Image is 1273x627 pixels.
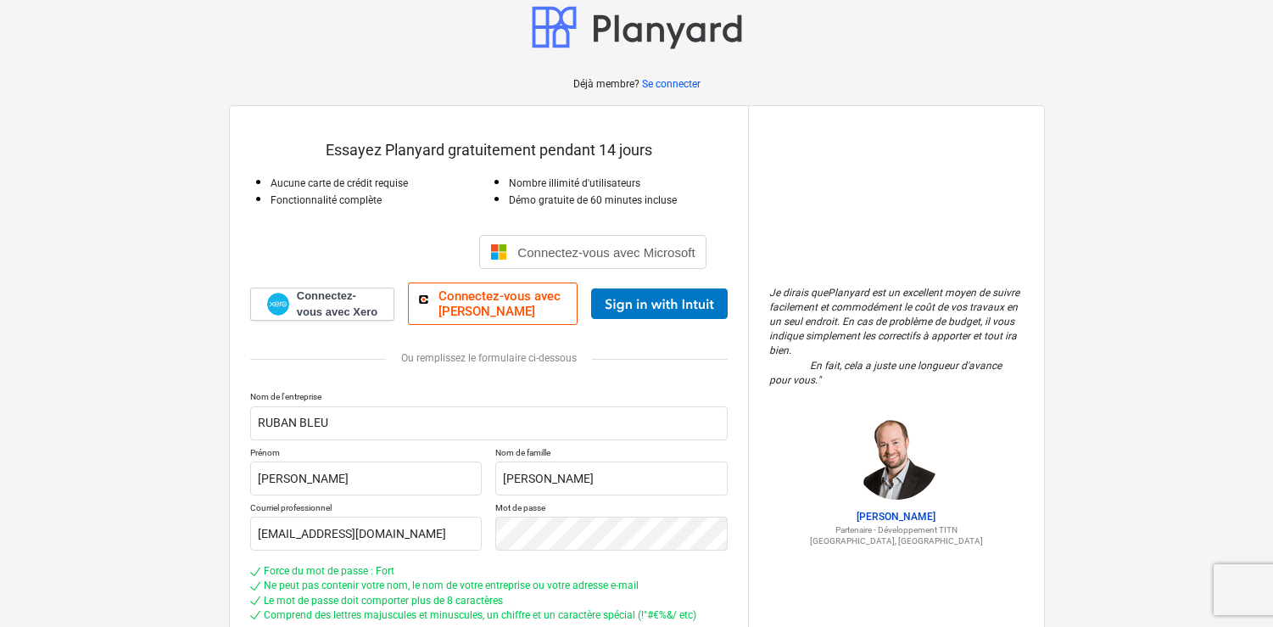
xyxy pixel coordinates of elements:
font: Courriel professionnel [250,503,332,512]
font: Se connecter [642,78,701,90]
input: Courriel professionnel [250,517,483,551]
font: Déjà membre? [573,78,639,90]
img: Logo Microsoft [490,244,507,260]
iframe: Bouton "Se connecter avec Google" [262,233,474,271]
font: Connectez-vous avec Xero [297,289,377,318]
font: Nombre illimité d'utilisateurs [509,177,640,189]
font: Aucune carte de crédit requise [271,177,408,189]
font: Force du mot de passe : Fort [264,565,394,577]
font: Démo gratuite de 60 minutes incluse [509,194,677,206]
font: Mot de passe [495,503,545,512]
img: Logo Xero [267,293,289,316]
font: Partenaire - Développement TITN [835,525,958,535]
input: Prénom [250,462,483,495]
a: Se connecter [642,77,701,92]
img: Jordan Cohen [854,415,939,500]
font: Ne peut pas contenir votre nom, le nom de votre entreprise ou votre adresse e-mail [264,579,639,591]
font: Comprend des lettres majuscules et minuscules, un chiffre et un caractère spécial (!"#€%&/ etc) [264,609,696,621]
font: Je dirais que [769,287,828,299]
font: Connectez-vous avec Microsoft [517,245,695,260]
font: " [818,374,821,386]
font: [GEOGRAPHIC_DATA], [GEOGRAPHIC_DATA] [810,536,983,546]
font: Planyard est un excellent moyen de suivre facilement et commodément le coût de vos travaux en un ... [769,287,1022,357]
a: Connectez-vous avec [PERSON_NAME] [408,283,578,325]
font: Prénom [250,448,280,457]
font: Fonctionnalité complète [271,194,382,206]
font: Connectez-vous avec [PERSON_NAME] [438,288,561,319]
input: Nom de l'entreprise [250,406,728,440]
font: Nom de famille [495,448,550,457]
font: [PERSON_NAME] [857,511,935,523]
font: Ou remplissez le formulaire ci-dessous [401,352,577,364]
font: Le mot de passe doit comporter plus de 8 caractères [264,595,503,607]
a: Connectez-vous avec Xero [250,288,394,322]
input: Nom de famille [495,462,728,495]
font: Essayez Planyard gratuitement pendant 14 jours [326,141,652,159]
font: Nom de l'entreprise [250,392,321,401]
font: En fait, cela a juste une longueur d'avance pour vous. [769,360,1004,386]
